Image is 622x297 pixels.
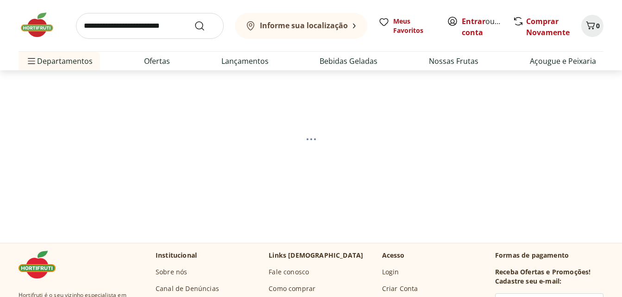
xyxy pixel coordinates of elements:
h3: Receba Ofertas e Promoções! [495,267,591,277]
a: Ofertas [144,56,170,67]
input: search [76,13,224,39]
a: Fale conosco [269,267,309,277]
span: 0 [596,21,600,30]
a: Lançamentos [221,56,269,67]
span: ou [462,16,503,38]
a: Canal de Denúncias [156,284,219,293]
button: Submit Search [194,20,216,31]
a: Sobre nós [156,267,187,277]
button: Menu [26,50,37,72]
a: Bebidas Geladas [320,56,377,67]
button: Informe sua localização [235,13,367,39]
a: Meus Favoritos [378,17,436,35]
img: Hortifruti [19,11,65,39]
span: Departamentos [26,50,93,72]
a: Login [382,267,399,277]
a: Açougue e Peixaria [530,56,596,67]
p: Links [DEMOGRAPHIC_DATA] [269,251,363,260]
b: Informe sua localização [260,20,348,31]
a: Comprar Novamente [526,16,570,37]
a: Como comprar [269,284,315,293]
h3: Cadastre seu e-mail: [495,277,561,286]
p: Institucional [156,251,197,260]
p: Formas de pagamento [495,251,603,260]
a: Nossas Frutas [429,56,478,67]
p: Acesso [382,251,405,260]
button: Carrinho [581,15,603,37]
img: Hortifruti [19,251,65,278]
a: Criar Conta [382,284,418,293]
span: Meus Favoritos [393,17,436,35]
a: Entrar [462,16,485,26]
a: Criar conta [462,16,513,37]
